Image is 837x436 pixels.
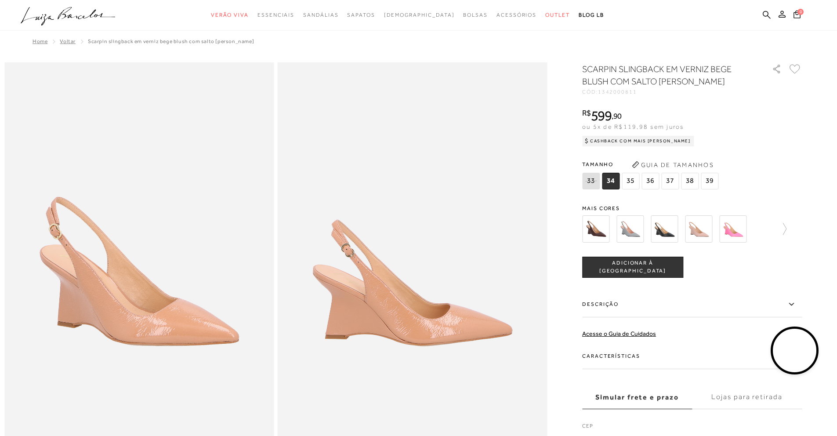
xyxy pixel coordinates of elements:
[582,257,683,278] button: ADICIONAR À [GEOGRAPHIC_DATA]
[582,422,802,434] label: CEP
[692,385,802,409] label: Lojas para retirada
[384,7,455,23] a: noSubCategoriesText
[545,7,570,23] a: noSubCategoriesText
[651,215,678,243] img: SCARPIN SLINGBACK EM COURO PRETO E SALTO ANABELA
[641,173,659,189] span: 36
[616,215,644,243] img: SCARPIN SLINGBACK EM COURO CINZA ESTANHO E SALTO ANABELA
[211,7,249,23] a: noSubCategoriesText
[598,89,637,95] span: 1342000811
[257,12,294,18] span: Essenciais
[347,7,375,23] a: noSubCategoriesText
[463,12,488,18] span: Bolsas
[582,344,802,369] label: Características
[583,259,683,275] span: ADICIONAR À [GEOGRAPHIC_DATA]
[591,108,612,124] span: 599
[582,385,692,409] label: Simular frete e prazo
[582,109,591,117] i: R$
[791,10,803,22] button: 0
[579,12,604,18] span: BLOG LB
[582,330,656,337] a: Acesse o Guia de Cuidados
[211,12,249,18] span: Verão Viva
[33,38,47,44] a: Home
[496,12,536,18] span: Acessórios
[303,7,338,23] a: noSubCategoriesText
[463,7,488,23] a: noSubCategoriesText
[681,173,699,189] span: 38
[303,12,338,18] span: Sandálias
[88,38,254,44] span: SCARPIN SLINGBACK EM VERNIZ BEGE BLUSH COM SALTO [PERSON_NAME]
[582,89,758,94] div: CÓD:
[582,215,609,243] img: SCARPIN SLINGBACK EM COURO CAFÉ E SALTO ANABELA
[661,173,679,189] span: 37
[582,136,694,146] div: Cashback com Mais [PERSON_NAME]
[797,9,804,15] span: 0
[257,7,294,23] a: noSubCategoriesText
[685,215,712,243] img: SCARPIN SLINGBACK EM COURO ROSA CASHMERE E SALTO ANABELA
[582,173,600,189] span: 33
[60,38,76,44] a: Voltar
[545,12,570,18] span: Outlet
[384,12,455,18] span: [DEMOGRAPHIC_DATA]
[579,7,604,23] a: BLOG LB
[582,292,802,317] label: Descrição
[629,158,717,172] button: Guia de Tamanhos
[347,12,375,18] span: Sapatos
[622,173,639,189] span: 35
[602,173,620,189] span: 34
[582,158,721,171] span: Tamanho
[613,111,622,120] span: 90
[496,7,536,23] a: noSubCategoriesText
[612,112,622,120] i: ,
[582,123,684,130] span: ou 5x de R$119,98 sem juros
[582,206,802,211] span: Mais cores
[582,63,747,87] h1: SCARPIN SLINGBACK EM VERNIZ BEGE BLUSH COM SALTO [PERSON_NAME]
[701,173,718,189] span: 39
[719,215,746,243] img: SCARPIN SLINGBACK EM COURO ROSA LÍRIO E SALTO ANABELA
